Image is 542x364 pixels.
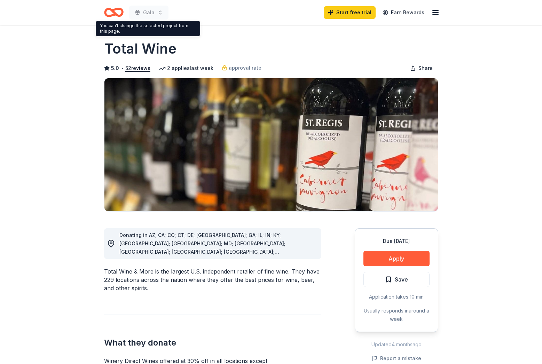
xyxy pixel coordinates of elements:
[104,78,438,211] img: Image for Total Wine
[355,340,438,349] div: Updated 4 months ago
[159,64,213,72] div: 2 applies last week
[363,293,430,301] div: Application takes 10 min
[104,4,124,21] a: Home
[324,6,376,19] a: Start free trial
[363,251,430,266] button: Apply
[104,337,321,348] h2: What they donate
[363,272,430,287] button: Save
[372,354,421,363] button: Report a mistake
[378,6,429,19] a: Earn Rewards
[404,61,438,75] button: Share
[143,8,155,17] span: Gala
[111,64,119,72] span: 5.0
[363,307,430,323] div: Usually responds in around a week
[104,267,321,292] div: Total Wine & More is the largest U.S. independent retailer of fine wine. They have 229 locations ...
[104,39,176,58] h1: Total Wine
[96,21,200,36] div: You can't change the selected project from this page.
[125,64,150,72] button: 52reviews
[395,275,408,284] span: Save
[229,64,261,72] span: approval rate
[363,237,430,245] div: Due [DATE]
[222,64,261,72] a: approval rate
[129,6,168,19] button: Gala
[119,232,285,280] span: Donating in AZ; CA; CO; CT; DE; [GEOGRAPHIC_DATA]; GA; IL; IN; KY; [GEOGRAPHIC_DATA]; [GEOGRAPHIC...
[418,64,433,72] span: Share
[121,65,123,71] span: •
